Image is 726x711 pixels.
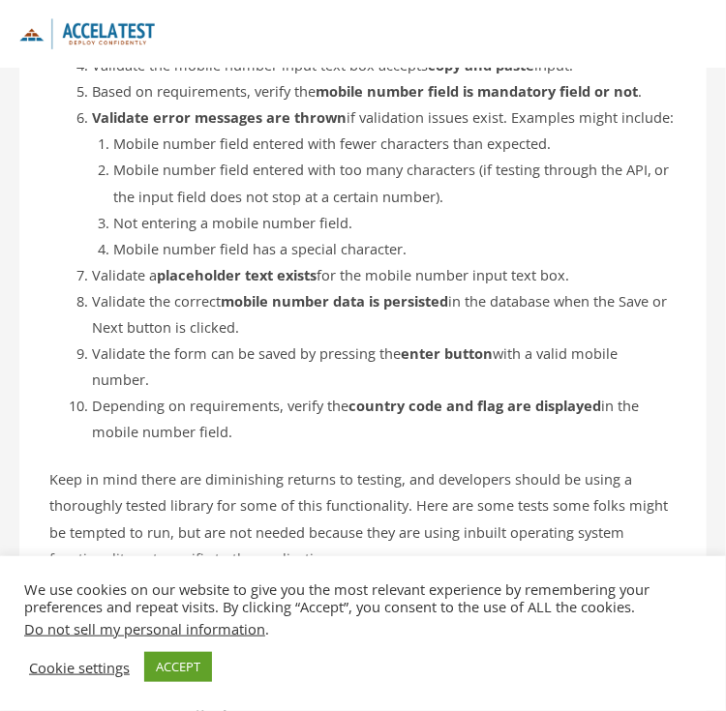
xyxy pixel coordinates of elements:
[113,236,677,262] li: Mobile number field has a special character.
[92,78,677,104] li: Based on requirements, verify the .
[316,81,638,101] strong: mobile number field is mandatory field or not
[401,343,493,363] strong: enter button
[221,291,448,311] strong: mobile number data is persisted
[92,107,347,127] strong: Validate error messages are thrown
[113,157,677,209] li: Mobile number field entered with too many characters (if testing through the API, or the input fi...
[92,288,677,341] li: Validate the correct in the database when the Save or Next button is clicked.
[49,466,677,571] p: Keep in mind there are diminishing returns to testing, and developers should be using a thoroughl...
[92,393,677,445] li: Depending on requirements, verify the in the mobile number field.
[113,210,677,236] li: Not entering a mobile number field.
[92,341,677,393] li: Validate the form can be saved by pressing the with a valid mobile number.
[348,396,601,415] strong: country code and flag are displayed
[92,262,677,288] li: Validate a for the mobile number input text box.
[19,18,155,48] img: icon
[24,619,265,638] a: Do not sell my personal information
[24,580,702,637] div: We use cookies on our website to give you the most relevant experience by remembering your prefer...
[29,659,130,676] a: Cookie settings
[92,104,677,262] li: if validation issues exist. Examples might include:
[113,131,677,157] li: Mobile number field entered with fewer characters than expected.
[157,265,317,284] strong: placeholder text exists
[144,652,212,682] a: ACCEPT
[24,620,702,637] div: .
